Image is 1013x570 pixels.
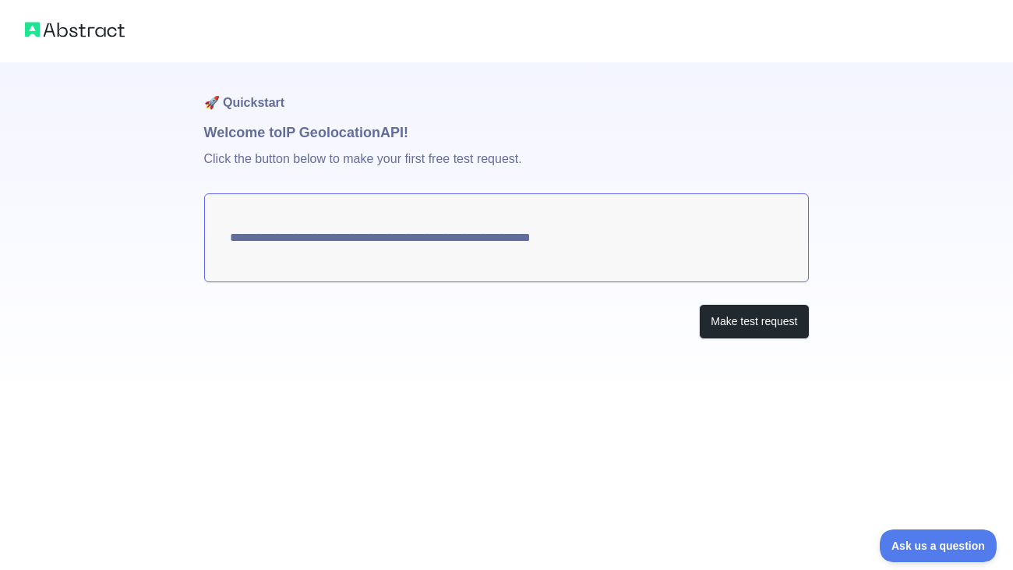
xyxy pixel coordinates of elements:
h1: Welcome to IP Geolocation API! [204,122,810,143]
iframe: Toggle Customer Support [880,529,997,562]
h1: 🚀 Quickstart [204,62,810,122]
button: Make test request [699,304,809,339]
p: Click the button below to make your first free test request. [204,143,810,193]
img: Abstract logo [25,19,125,41]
